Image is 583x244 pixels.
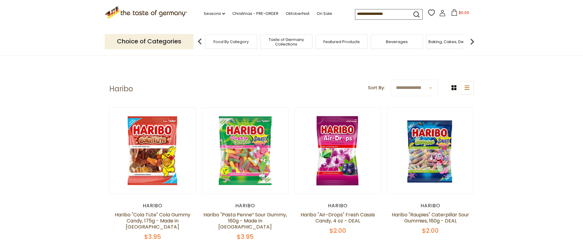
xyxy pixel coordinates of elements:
img: next arrow [466,36,478,48]
a: Oktoberfest [286,10,309,17]
a: Seasons [204,10,225,17]
img: Haribo Raupies Sauer [387,108,473,194]
div: Haribo [202,203,288,209]
div: Haribo [295,203,381,209]
img: previous arrow [194,36,206,48]
span: $0.00 [459,10,469,15]
a: Haribo "Raupies" Caterpillar Sour Gummies, 160g - DEAL [392,211,469,224]
p: Choice of Categories [105,34,193,49]
a: Taste of Germany Collections [262,37,311,46]
a: Beverages [386,39,408,44]
a: Haribo "Air-Drops" Fresh Cassis Candy, 4 oz - DEAL [301,211,375,224]
a: Baking, Cakes, Desserts [428,39,476,44]
label: Sort By: [368,84,385,92]
a: Featured Products [323,39,360,44]
div: Haribo [387,203,474,209]
a: Christmas - PRE-ORDER [232,10,278,17]
a: Haribo "Pasta Penne“ Sour Gummy, 160g - Made in [GEOGRAPHIC_DATA] [203,211,287,230]
h1: Haribo [109,84,133,93]
span: $3.95 [237,232,254,241]
img: Haribo Pasta Penne [202,108,288,194]
a: Food By Category [213,39,249,44]
span: $2.00 [422,226,439,235]
span: $2.00 [329,226,346,235]
div: Haribo [109,203,196,209]
img: Haribo Air Drops Fresh Cassis [295,108,381,194]
a: Haribo "Cola Tüte" Cola Gummy Candy, 175g - Made in [GEOGRAPHIC_DATA] [115,211,190,230]
img: Haribo Cola Tute [110,108,196,194]
span: $3.95 [144,232,161,241]
button: $0.00 [447,9,473,18]
a: On Sale [317,10,332,17]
